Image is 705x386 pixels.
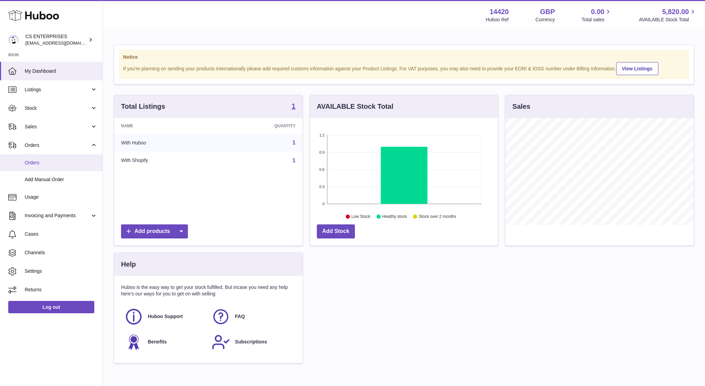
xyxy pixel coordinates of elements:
[616,62,658,75] a: View Listings
[512,102,530,111] h3: Sales
[591,7,605,16] span: 0.00
[25,249,97,256] span: Channels
[536,16,555,23] div: Currency
[123,61,685,75] div: If you're planning on sending your products internationally please add required customs informati...
[319,133,324,137] text: 1.2
[292,140,296,145] a: 1
[25,160,97,166] span: Orders
[114,152,216,169] td: With Shopify
[216,118,302,134] th: Quantity
[25,268,97,274] span: Settings
[25,286,97,293] span: Returns
[235,313,245,320] span: FAQ
[490,7,509,16] strong: 14420
[25,212,90,219] span: Invoicing and Payments
[351,214,371,219] text: Low Stock
[25,194,97,200] span: Usage
[317,102,393,111] h3: AVAILABLE Stock Total
[148,313,183,320] span: Huboo Support
[317,224,355,238] a: Add Stock
[25,176,97,183] span: Add Manual Order
[235,339,267,345] span: Subscriptions
[486,16,509,23] div: Huboo Ref
[121,102,165,111] h3: Total Listings
[582,7,612,23] a: 0.00 Total sales
[419,214,456,219] text: Stock over 2 months
[25,40,101,46] span: [EMAIL_ADDRESS][DOMAIN_NAME]
[319,167,324,172] text: 0.6
[121,224,188,238] a: Add products
[319,150,324,154] text: 0.9
[292,103,296,111] a: 1
[8,35,19,45] img: csenterprisesholding@gmail.com
[540,7,555,16] strong: GBP
[212,307,292,326] a: FAQ
[639,16,697,23] span: AVAILABLE Stock Total
[25,68,97,74] span: My Dashboard
[662,7,689,16] span: 5,820.00
[124,307,205,326] a: Huboo Support
[123,54,685,60] strong: Notice
[8,301,94,313] a: Log out
[25,33,87,46] div: CS ENTERPRISES
[319,185,324,189] text: 0.3
[292,157,296,163] a: 1
[382,214,407,219] text: Healthy stock
[148,339,167,345] span: Benefits
[25,231,97,237] span: Cases
[292,103,296,109] strong: 1
[121,260,136,269] h3: Help
[121,284,296,297] p: Huboo is the easy way to get your stock fulfilled. But incase you need any help here's our ways f...
[25,86,90,93] span: Listings
[25,142,90,149] span: Orders
[639,7,697,23] a: 5,820.00 AVAILABLE Stock Total
[114,134,216,152] td: With Huboo
[582,16,612,23] span: Total sales
[25,124,90,130] span: Sales
[212,333,292,351] a: Subscriptions
[124,333,205,351] a: Benefits
[114,118,216,134] th: Name
[322,202,324,206] text: 0
[25,105,90,112] span: Stock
